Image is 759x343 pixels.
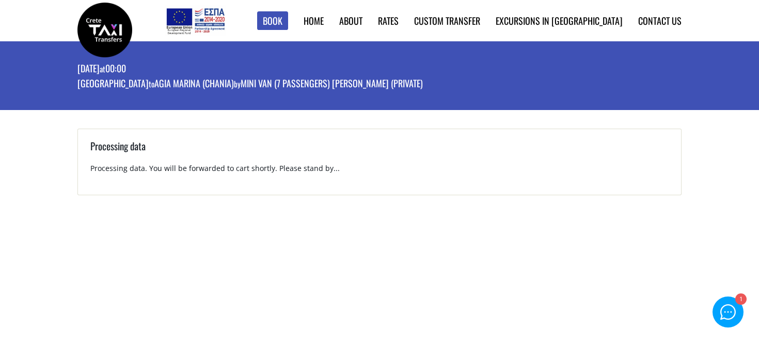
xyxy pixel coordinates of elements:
[77,3,132,57] img: Crete Taxi Transfers | Booking page | Crete Taxi Transfers
[77,62,423,77] p: [DATE] 00:00
[735,293,747,305] div: 1
[414,14,480,27] a: Custom Transfer
[165,5,226,36] img: e-bannersEUERDF180X90.jpg
[638,14,682,27] a: Contact us
[339,14,362,27] a: About
[496,14,623,27] a: Excursions in [GEOGRAPHIC_DATA]
[304,14,324,27] a: Home
[378,14,399,27] a: Rates
[77,77,423,92] p: [GEOGRAPHIC_DATA] Agia Marina (Chania) Mini Van (7 passengers) [PERSON_NAME] (private)
[77,23,132,34] a: Crete Taxi Transfers | Booking page | Crete Taxi Transfers
[257,11,288,30] a: Book
[90,139,669,163] h3: Processing data
[234,78,241,89] small: by
[100,63,105,74] small: at
[90,163,669,182] p: Processing data. You will be forwarded to cart shortly. Please stand by...
[149,78,154,89] small: to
